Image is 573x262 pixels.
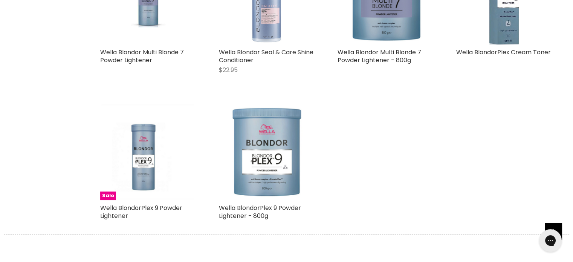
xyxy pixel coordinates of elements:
[102,104,194,200] img: Wella BlondorPlex 9 Powder Lightener
[456,48,551,57] a: Wella BlondorPlex Cream Toner
[100,104,196,200] a: Wella BlondorPlex 9 Powder LightenerSale
[223,104,311,200] img: Wella BlondorPlex 9 Powder Lightener - 800g
[219,66,238,74] span: $22.95
[219,204,301,220] a: Wella BlondorPlex 9 Powder Lightener - 800g
[338,48,421,64] a: Wella Blondor Multi Blonde 7 Powder Lightener - 800g
[219,104,315,200] a: Wella BlondorPlex 9 Powder Lightener - 800g
[219,48,313,64] a: Wella Blondor Seal & Care Shine Conditioner
[535,227,565,254] iframe: Gorgias live chat messenger
[100,204,182,220] a: Wella BlondorPlex 9 Powder Lightener
[100,192,116,200] span: Sale
[100,48,184,64] a: Wella Blondor Multi Blonde 7 Powder Lightener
